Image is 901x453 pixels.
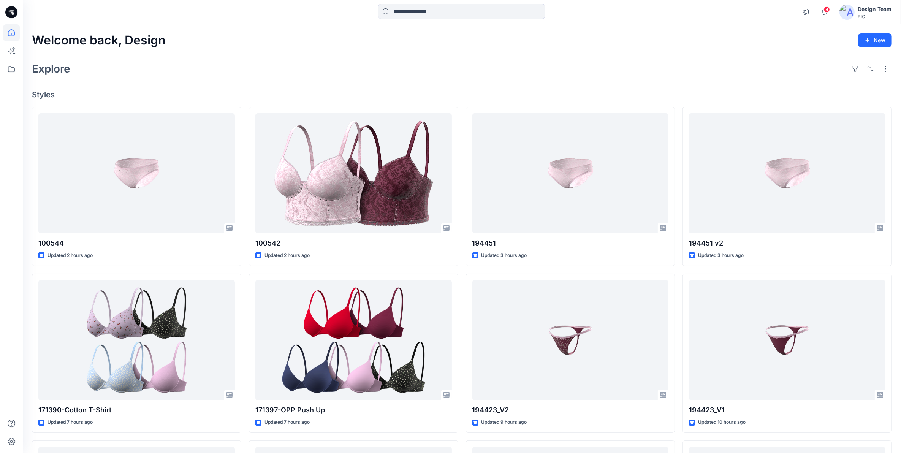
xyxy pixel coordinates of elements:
p: 194423_V2 [472,405,669,415]
p: 194451 v2 [689,238,885,249]
p: Updated 10 hours ago [698,418,746,426]
p: Updated 7 hours ago [48,418,93,426]
p: 194451 [472,238,669,249]
div: PIC [858,14,891,19]
div: Design Team [858,5,891,14]
p: Updated 3 hours ago [481,252,527,260]
span: 4 [824,6,830,13]
a: 194423_V2 [472,280,669,401]
p: 171390-Cotton T-Shirt [38,405,235,415]
h2: Explore [32,63,70,75]
button: New [858,33,892,47]
img: avatar [839,5,855,20]
p: 171397-OPP Push Up [255,405,452,415]
p: 100542 [255,238,452,249]
h2: Welcome back, Design [32,33,166,48]
p: 194423_V1 [689,405,885,415]
a: 194451 v2 [689,113,885,234]
p: Updated 2 hours ago [48,252,93,260]
a: 171390-Cotton T-Shirt [38,280,235,401]
p: Updated 3 hours ago [698,252,744,260]
p: 100544 [38,238,235,249]
p: Updated 7 hours ago [264,418,310,426]
p: Updated 9 hours ago [481,418,527,426]
a: 194451 [472,113,669,234]
a: 100542 [255,113,452,234]
a: 171397-OPP Push Up [255,280,452,401]
p: Updated 2 hours ago [264,252,310,260]
a: 100544 [38,113,235,234]
h4: Styles [32,90,892,99]
a: 194423_V1 [689,280,885,401]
